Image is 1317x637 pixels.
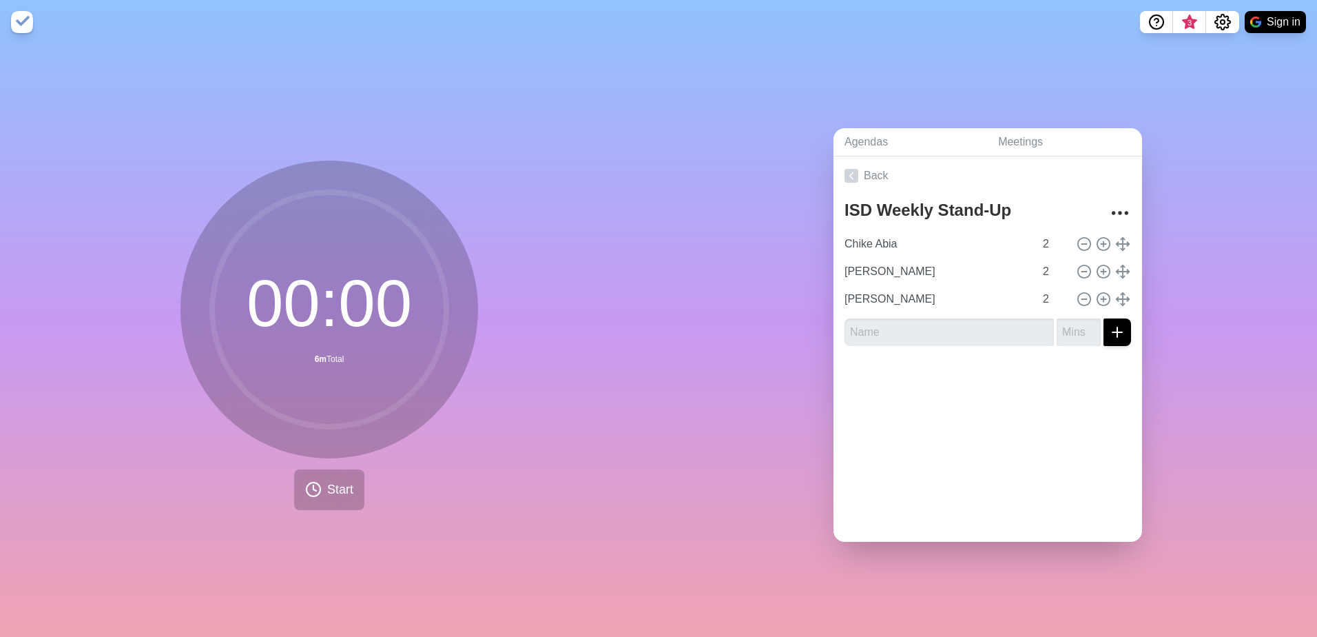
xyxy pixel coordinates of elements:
input: Mins [1037,285,1070,313]
input: Name [839,230,1035,258]
a: Agendas [833,128,987,156]
img: timeblocks logo [11,11,33,33]
button: More [1106,199,1134,227]
input: Mins [1037,258,1070,285]
input: Name [839,258,1035,285]
input: Mins [1037,230,1070,258]
input: Name [844,318,1054,346]
input: Mins [1057,318,1101,346]
button: What’s new [1173,11,1206,33]
a: Meetings [987,128,1142,156]
button: Settings [1206,11,1239,33]
img: google logo [1250,17,1261,28]
button: Start [294,469,364,510]
a: Back [833,156,1142,195]
input: Name [839,285,1035,313]
button: Help [1140,11,1173,33]
span: Start [327,481,353,499]
button: Sign in [1245,11,1306,33]
span: 3 [1184,17,1195,28]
